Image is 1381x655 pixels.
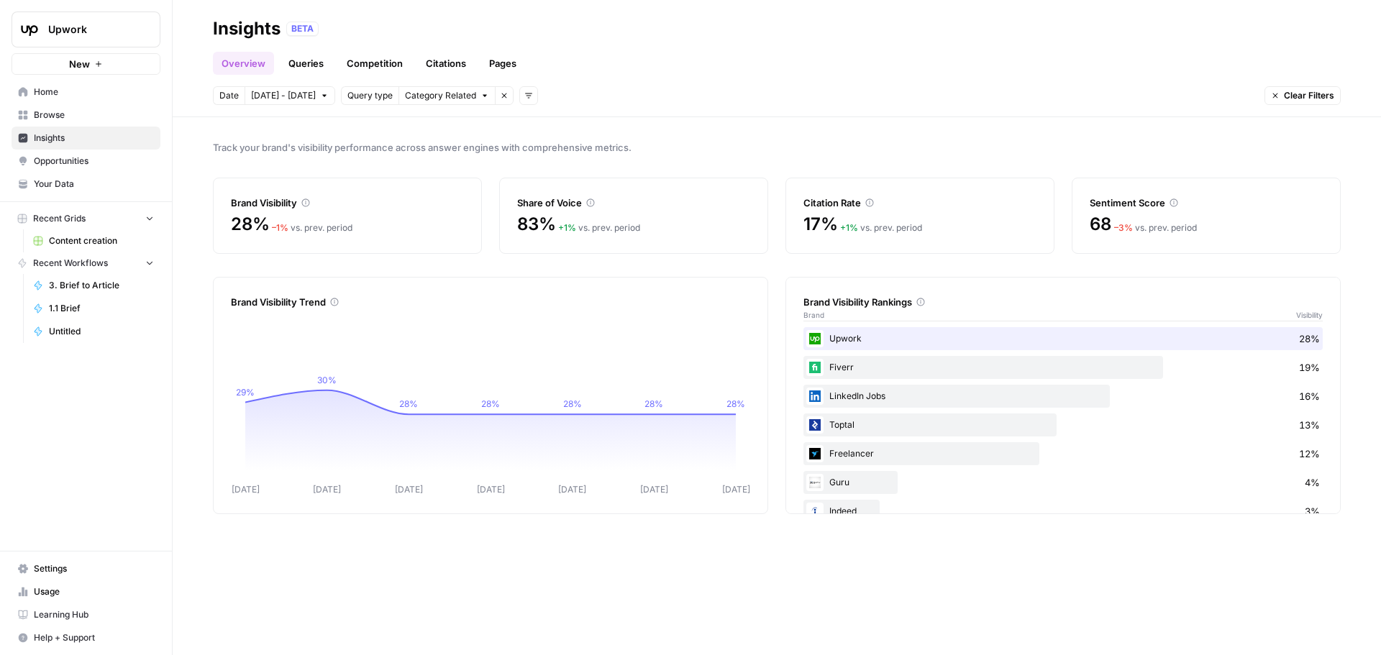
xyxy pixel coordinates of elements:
[213,140,1341,155] span: Track your brand's visibility performance across answer engines with comprehensive metrics.
[803,327,1323,350] div: Upwork
[644,398,663,409] tspan: 28%
[213,17,281,40] div: Insights
[806,330,824,347] img: izgcjcw16vhvh3rv54e10dgzsq95
[395,484,423,495] tspan: [DATE]
[803,500,1323,523] div: Indeed
[1114,221,1197,234] div: vs. prev. period
[398,86,495,105] button: Category Related
[558,484,586,495] tspan: [DATE]
[34,132,154,145] span: Insights
[1284,89,1334,102] span: Clear Filters
[563,398,582,409] tspan: 28%
[1299,446,1320,461] span: 12%
[1299,389,1320,403] span: 16%
[313,484,341,495] tspan: [DATE]
[1299,360,1320,375] span: 19%
[286,22,319,36] div: BETA
[34,178,154,191] span: Your Data
[27,297,160,320] a: 1.1 Brief
[803,471,1323,494] div: Guru
[12,173,160,196] a: Your Data
[34,562,154,575] span: Settings
[803,295,1323,309] div: Brand Visibility Rankings
[12,81,160,104] a: Home
[558,221,640,234] div: vs. prev. period
[34,608,154,621] span: Learning Hub
[1299,418,1320,432] span: 13%
[12,127,160,150] a: Insights
[27,229,160,252] a: Content creation
[12,557,160,580] a: Settings
[558,222,576,233] span: + 1 %
[33,257,108,270] span: Recent Workflows
[840,222,858,233] span: + 1 %
[245,86,335,105] button: [DATE] - [DATE]
[17,17,42,42] img: Upwork Logo
[34,585,154,598] span: Usage
[477,484,505,495] tspan: [DATE]
[12,104,160,127] a: Browse
[1090,213,1111,236] span: 68
[726,398,745,409] tspan: 28%
[803,413,1323,436] div: Toptal
[806,388,824,405] img: ohiio4oour1vdiyjjcsk00o6i5zn
[806,359,824,376] img: 14a90hzt8f9tfcw8laajhw520je1
[272,222,288,233] span: – 1 %
[12,53,160,75] button: New
[231,196,464,210] div: Brand Visibility
[12,150,160,173] a: Opportunities
[317,375,337,385] tspan: 30%
[480,52,525,75] a: Pages
[231,213,269,236] span: 28%
[12,208,160,229] button: Recent Grids
[806,416,824,434] img: 24044e8wzbznpudicnohzxqkt4fb
[219,89,239,102] span: Date
[338,52,411,75] a: Competition
[12,603,160,626] a: Learning Hub
[49,234,154,247] span: Content creation
[27,320,160,343] a: Untitled
[1299,331,1320,346] span: 28%
[49,302,154,315] span: 1.1 Brief
[803,196,1036,210] div: Citation Rate
[517,196,750,210] div: Share of Voice
[272,221,352,234] div: vs. prev. period
[49,325,154,338] span: Untitled
[803,213,837,236] span: 17%
[640,484,668,495] tspan: [DATE]
[48,22,135,37] span: Upwork
[722,484,750,495] tspan: [DATE]
[232,484,260,495] tspan: [DATE]
[1296,309,1323,321] span: Visibility
[806,445,824,462] img: a9mur837mohu50bzw3stmy70eh87
[417,52,475,75] a: Citations
[1305,504,1320,518] span: 3%
[517,213,555,236] span: 83%
[803,356,1323,379] div: Fiverr
[803,385,1323,408] div: LinkedIn Jobs
[399,398,418,409] tspan: 28%
[347,89,393,102] span: Query type
[231,295,750,309] div: Brand Visibility Trend
[251,89,316,102] span: [DATE] - [DATE]
[280,52,332,75] a: Queries
[1090,196,1323,210] div: Sentiment Score
[34,155,154,168] span: Opportunities
[803,309,824,321] span: Brand
[49,279,154,292] span: 3. Brief to Article
[27,274,160,297] a: 3. Brief to Article
[12,626,160,649] button: Help + Support
[1305,475,1320,490] span: 4%
[1264,86,1341,105] button: Clear Filters
[12,580,160,603] a: Usage
[34,86,154,99] span: Home
[69,57,90,71] span: New
[213,52,274,75] a: Overview
[1114,222,1133,233] span: – 3 %
[34,631,154,644] span: Help + Support
[236,387,255,398] tspan: 29%
[806,503,824,520] img: nmc37jnk56l6yl7uuda1cwfqhkp9
[803,442,1323,465] div: Freelancer
[405,89,476,102] span: Category Related
[34,109,154,122] span: Browse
